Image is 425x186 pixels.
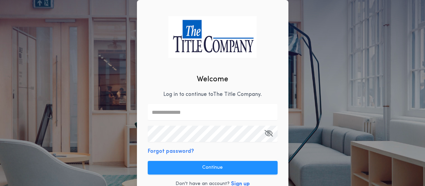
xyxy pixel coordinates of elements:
h2: Welcome [197,74,228,85]
button: Continue [148,161,278,174]
button: Forgot password? [148,147,194,156]
img: logo [168,16,257,58]
p: Log in to continue to The Title Company . [163,90,262,99]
